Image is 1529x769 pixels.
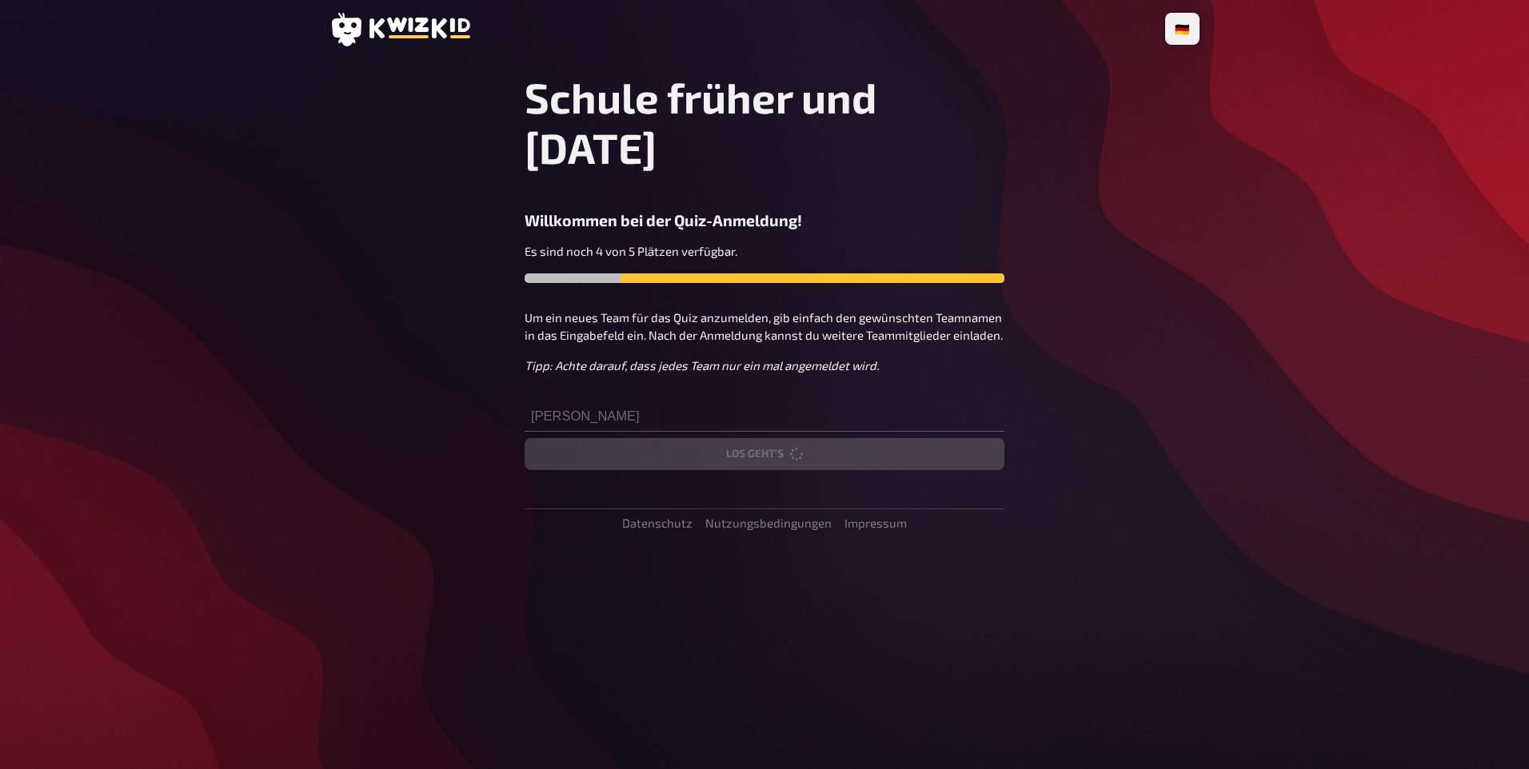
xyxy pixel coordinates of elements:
i: Tipp: Achte darauf, dass jedes Team nur ein mal angemeldet wird. [525,358,879,373]
button: Los geht's [525,438,1004,470]
li: 🇩🇪 [1168,16,1196,42]
p: Es sind noch 4 von 5 Plätzen verfügbar. [525,242,1004,261]
a: Nutzungsbedingungen [705,516,832,530]
a: Datenschutz [622,516,693,530]
h1: Schule früher und [DATE] [525,72,1004,173]
input: Teamname [525,400,1004,432]
a: Impressum [844,516,907,530]
h3: Willkommen bei der Quiz-Anmeldung! [525,211,1004,229]
p: Um ein neues Team für das Quiz anzumelden, gib einfach den gewünschten Teamnamen in das Eingabefe... [525,309,1004,345]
